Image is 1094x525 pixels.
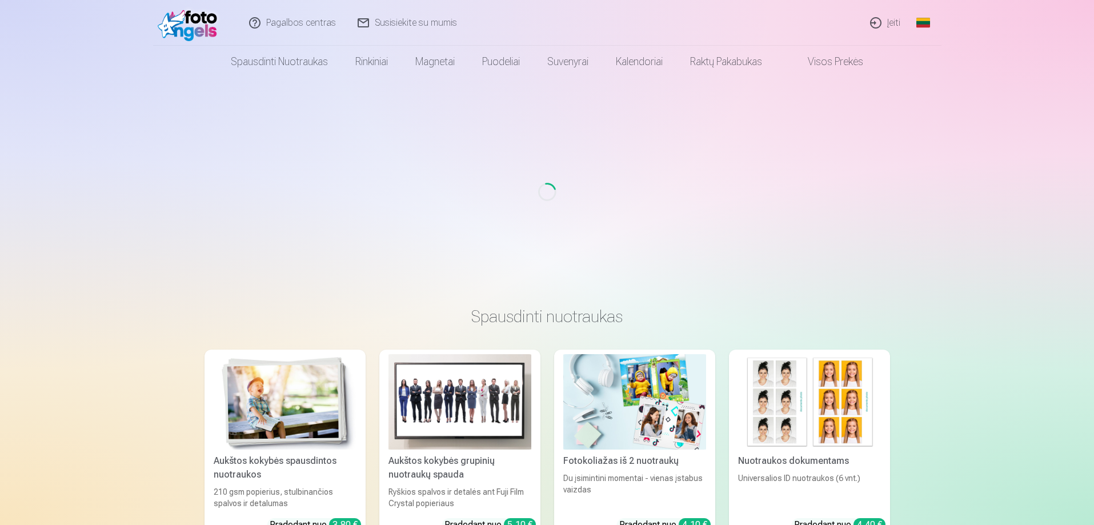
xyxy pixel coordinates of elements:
[534,46,602,78] a: Suvenyrai
[468,46,534,78] a: Puodeliai
[602,46,676,78] a: Kalendoriai
[388,354,531,450] img: Aukštos kokybės grupinių nuotraukų spauda
[209,486,361,509] div: 210 gsm popierius, stulbinančios spalvos ir detalumas
[402,46,468,78] a: Magnetai
[342,46,402,78] a: Rinkiniai
[776,46,877,78] a: Visos prekės
[217,46,342,78] a: Spausdinti nuotraukas
[209,454,361,482] div: Aukštos kokybės spausdintos nuotraukos
[676,46,776,78] a: Raktų pakabukas
[384,454,536,482] div: Aukštos kokybės grupinių nuotraukų spauda
[158,5,223,41] img: /fa2
[734,472,885,509] div: Universalios ID nuotraukos (6 vnt.)
[734,454,885,468] div: Nuotraukos dokumentams
[559,454,711,468] div: Fotokoliažas iš 2 nuotraukų
[384,486,536,509] div: Ryškios spalvos ir detalės ant Fuji Film Crystal popieriaus
[214,354,356,450] img: Aukštos kokybės spausdintos nuotraukos
[738,354,881,450] img: Nuotraukos dokumentams
[563,354,706,450] img: Fotokoliažas iš 2 nuotraukų
[559,472,711,509] div: Du įsimintini momentai - vienas įstabus vaizdas
[214,306,881,327] h3: Spausdinti nuotraukas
